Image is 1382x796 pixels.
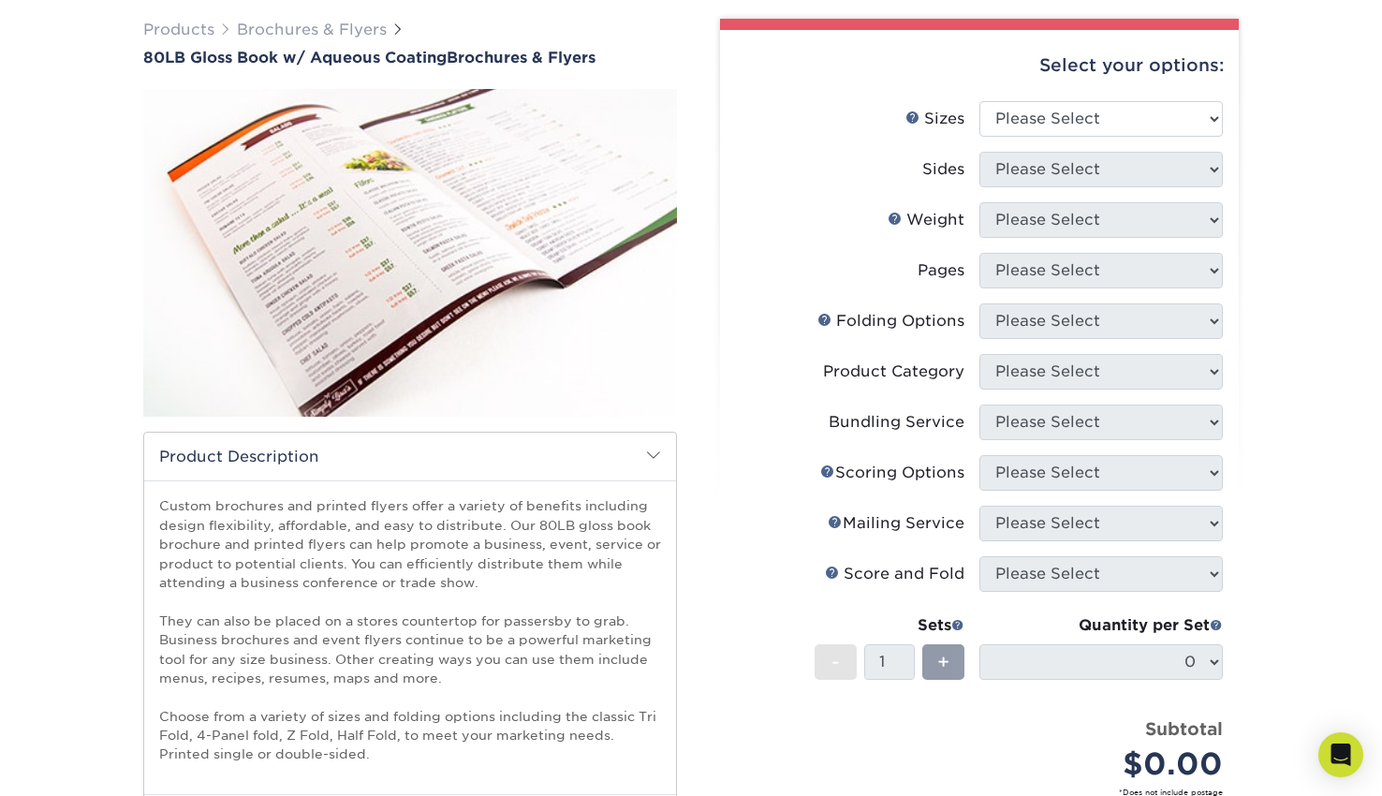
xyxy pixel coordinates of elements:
[143,49,677,66] a: 80LB Gloss Book w/ Aqueous CoatingBrochures & Flyers
[888,209,964,231] div: Weight
[828,512,964,535] div: Mailing Service
[829,411,964,434] div: Bundling Service
[143,21,214,38] a: Products
[1145,718,1223,739] strong: Subtotal
[823,361,964,383] div: Product Category
[820,462,964,484] div: Scoring Options
[817,310,964,332] div: Folding Options
[143,49,677,66] h1: Brochures & Flyers
[237,21,387,38] a: Brochures & Flyers
[979,614,1223,637] div: Quantity per Set
[937,648,949,676] span: +
[831,648,840,676] span: -
[1318,732,1363,777] div: Open Intercom Messenger
[825,563,964,585] div: Score and Fold
[905,108,964,130] div: Sizes
[143,68,677,437] img: 80LB Gloss Book<br/>w/ Aqueous Coating 01
[159,496,661,763] p: Custom brochures and printed flyers offer a variety of benefits including design flexibility, aff...
[922,158,964,181] div: Sides
[144,433,676,480] h2: Product Description
[735,30,1224,101] div: Select your options:
[815,614,964,637] div: Sets
[143,49,447,66] span: 80LB Gloss Book w/ Aqueous Coating
[993,742,1223,787] div: $0.00
[918,259,964,282] div: Pages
